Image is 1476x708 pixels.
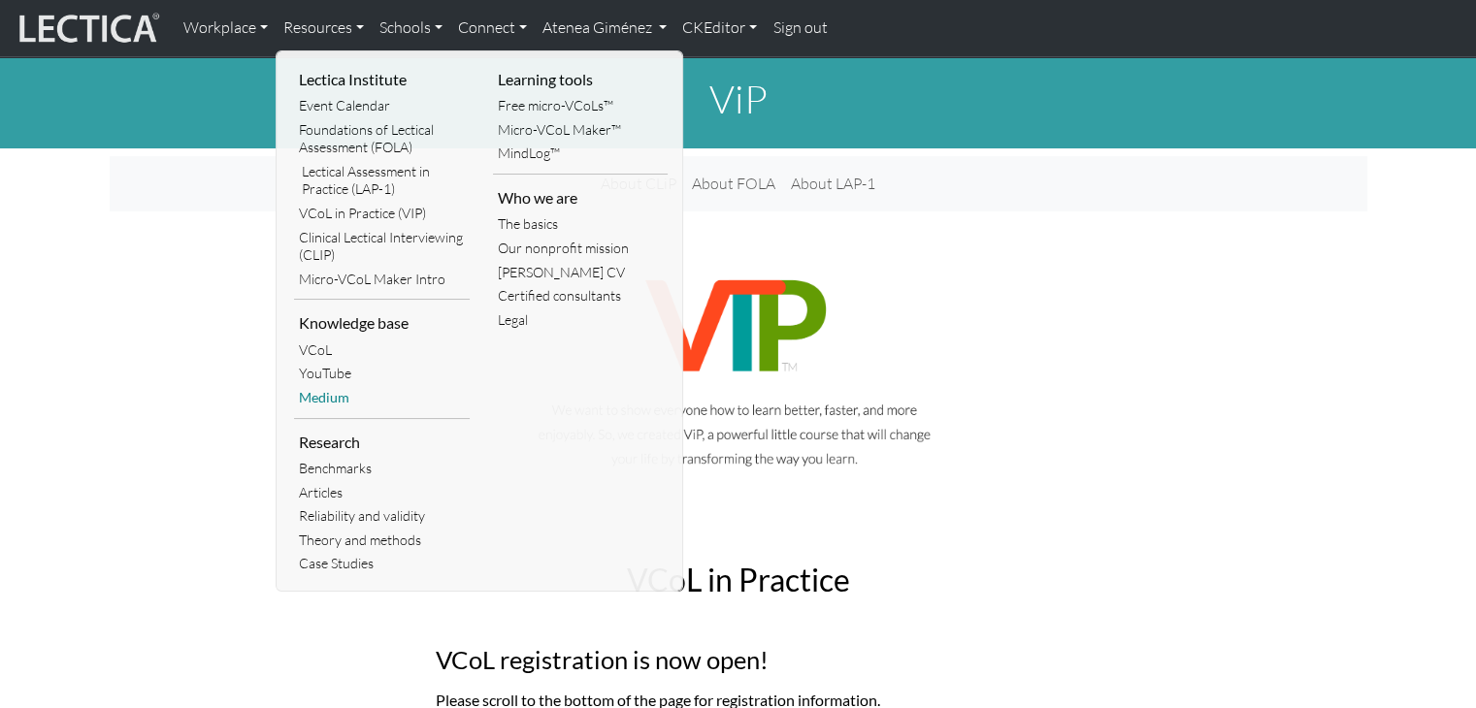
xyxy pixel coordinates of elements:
li: Lectica Institute [294,64,470,95]
a: Lectical Assessment in Practice (LAP-1) [294,160,470,202]
a: Micro-VCoL Maker™ [493,118,669,143]
a: Certified consultants [493,284,669,308]
a: [PERSON_NAME] CV [493,261,669,285]
a: Reliability and validity [294,504,470,529]
img: Ad image [436,258,1041,483]
h2: VCoL in Practice [436,562,1041,598]
a: Sign out [765,8,835,48]
a: Atenea Giménez [535,8,674,48]
a: Clinical Lectical Interviewing (CLIP) [294,226,470,268]
a: YouTube [294,362,470,386]
a: VCoL in Practice (VIP) [294,202,470,226]
a: Schools [372,8,450,48]
a: Case Studies [294,552,470,576]
li: Knowledge base [294,307,470,338]
li: Who we are [493,182,669,213]
a: Medium [294,386,470,410]
a: Foundations of Lectical Assessment (FOLA) [294,118,470,160]
a: Event Calendar [294,94,470,118]
h1: ViP [110,76,1367,122]
a: Benchmarks [294,457,470,481]
a: Articles [294,481,470,505]
a: Micro-VCoL Maker Intro [294,268,470,292]
a: Legal [493,308,669,333]
li: Learning tools [493,64,669,95]
a: Resources [276,8,372,48]
a: Theory and methods [294,529,470,553]
a: CKEditor [674,8,765,48]
a: Free micro-VCoLs™ [493,94,669,118]
a: The basics [493,212,669,237]
h3: VCoL registration is now open! [436,645,1041,675]
a: About LAP-1 [783,164,883,204]
a: Workplace [176,8,276,48]
a: Connect [450,8,535,48]
a: VCoL [294,338,470,363]
a: MindLog™ [493,142,669,166]
a: About FOLA [684,164,783,204]
img: lecticalive [15,10,160,47]
a: Our nonprofit mission [493,237,669,261]
li: Research [294,427,470,458]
